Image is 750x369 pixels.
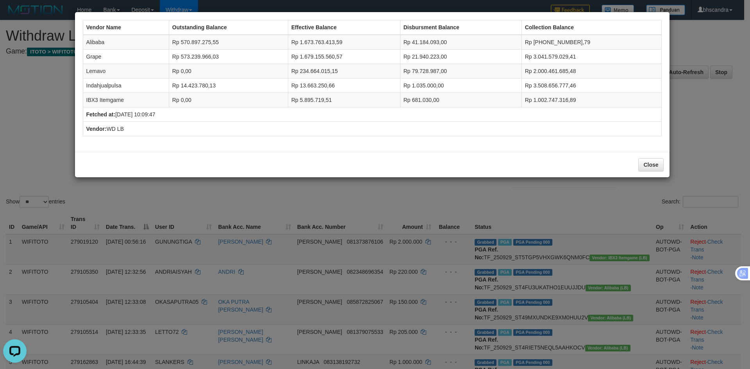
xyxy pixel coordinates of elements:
[521,93,661,107] td: Rp 1.002.747.316,89
[83,93,169,107] td: IBX3 Itemgame
[400,64,521,78] td: Rp 79.728.987,00
[169,64,288,78] td: Rp 0,00
[86,111,116,118] b: Fetched at:
[400,78,521,93] td: Rp 1.035.000,00
[169,50,288,64] td: Rp 573.239.966,03
[288,93,400,107] td: Rp 5.895.719,51
[169,78,288,93] td: Rp 14.423.780,13
[86,126,107,132] b: Vendor:
[400,50,521,64] td: Rp 21.940.223,00
[521,78,661,93] td: Rp 3.508.656.777,46
[169,93,288,107] td: Rp 0,00
[83,64,169,78] td: Lemavo
[521,50,661,64] td: Rp 3.041.579.029,41
[400,20,521,35] th: Disbursment Balance
[288,35,400,50] td: Rp 1.673.763.413,59
[3,3,27,27] button: Open LiveChat chat widget
[83,50,169,64] td: Grape
[83,107,661,122] td: [DATE] 10:09:47
[169,35,288,50] td: Rp 570.897.275,55
[521,20,661,35] th: Collection Balance
[169,20,288,35] th: Outstanding Balance
[83,20,169,35] th: Vendor Name
[288,64,400,78] td: Rp 234.664.015,15
[638,158,663,171] button: Close
[288,20,400,35] th: Effective Balance
[288,50,400,64] td: Rp 1.679.155.560,57
[83,122,661,136] td: WD LB
[288,78,400,93] td: Rp 13.663.250,66
[83,78,169,93] td: Indahjualpulsa
[521,64,661,78] td: Rp 2.000.461.685,48
[400,93,521,107] td: Rp 681.030,00
[400,35,521,50] td: Rp 41.184.093,00
[83,35,169,50] td: Alibaba
[521,35,661,50] td: Rp [PHONE_NUMBER],79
